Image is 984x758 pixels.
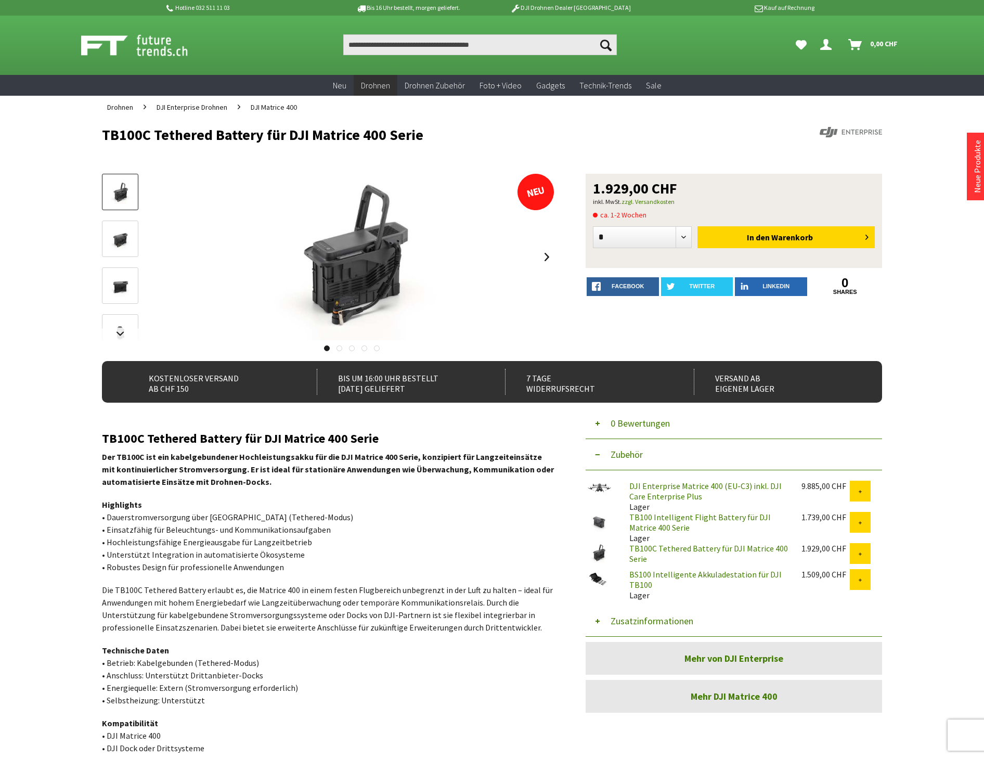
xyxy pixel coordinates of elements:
strong: Technische Daten [102,645,169,656]
a: BS100 Intelligente Akkuladestation für DJI TB100 [629,569,782,590]
a: Drohnen [354,75,397,96]
a: Hi, Serdar - Dein Konto [816,34,840,55]
input: Produkt, Marke, Kategorie, EAN, Artikelnummer… [343,34,617,55]
div: 1.929,00 CHF [801,543,850,554]
button: In den Warenkorb [697,226,875,248]
a: Foto + Video [472,75,529,96]
div: Kostenloser Versand ab CHF 150 [128,369,294,395]
strong: Kompatibilität [102,718,158,728]
span: Foto + Video [480,80,522,91]
span: Technik-Trends [579,80,631,91]
p: Kauf auf Rechnung [652,2,814,14]
span: facebook [612,283,644,289]
p: • Betrieb: Kabelgebunden (Tethered-Modus) • Anschluss: Unterstützt Drittanbieter-Docks • Energieq... [102,644,554,706]
span: Neu [333,80,346,91]
a: Mehr von DJI Enterprise [586,642,882,675]
div: 1.739,00 CHF [801,512,850,522]
div: Lager [621,569,793,600]
img: DJI Enterprise Matrice 400 (EU-C3) inkl. DJI Care Enterprise Plus [586,481,612,495]
a: zzgl. Versandkosten [622,198,675,205]
span: In den [747,232,770,242]
span: DJI Matrice 400 [251,102,297,112]
span: Drohnen [107,102,133,112]
button: Zubehör [586,439,882,470]
div: Bis um 16:00 Uhr bestellt [DATE] geliefert [317,369,483,395]
p: Hotline 032 511 11 03 [164,2,327,14]
img: TB100C Tethered Battery für DJI Matrice 400 Serie [242,174,462,340]
a: Drohnen Zubehör [397,75,472,96]
span: ca. 1-2 Wochen [593,209,646,221]
button: 0 Bewertungen [586,408,882,439]
strong: Der TB100C ist ein kabelgebundener Hochleistungsakku für die DJI Matrice 400 Serie, konzipiert fü... [102,452,554,487]
a: facebook [587,277,659,296]
a: Drohnen [102,96,138,119]
a: Warenkorb [844,34,903,55]
span: DJI Enterprise Drohnen [157,102,227,112]
a: TB100C Tethered Battery für DJI Matrice 400 Serie [629,543,788,564]
a: DJI Matrice 400 [245,96,302,119]
a: twitter [661,277,733,296]
p: DJI Drohnen Dealer [GEOGRAPHIC_DATA] [489,2,652,14]
img: BS100 Intelligente Akkuladestation für DJI TB100 [586,569,612,589]
span: 0,00 CHF [870,35,898,52]
a: Technik-Trends [572,75,639,96]
span: 1.929,00 CHF [593,181,677,196]
a: Neu [326,75,354,96]
div: Lager [621,481,793,512]
a: TB100 Intelligent Flight Battery für DJI Matrice 400 Serie [629,512,771,533]
p: inkl. MwSt. [593,196,875,208]
span: Drohnen [361,80,390,91]
a: LinkedIn [735,277,807,296]
p: Die TB100C Tethered Battery erlaubt es, die Matrice 400 in einem festen Flugbereich unbegrenzt in... [102,584,554,634]
button: Zusatzinformationen [586,606,882,637]
img: DJI Enterprise [820,127,882,137]
span: LinkedIn [762,283,789,289]
button: Suchen [595,34,617,55]
p: Bis 16 Uhr bestellt, morgen geliefert. [327,2,489,14]
a: Mehr DJI Matrice 400 [586,680,882,713]
a: shares [809,289,882,296]
p: • Dauerstromversorgung über [GEOGRAPHIC_DATA] (Tethered-Modus) • Einsatzfähig für Beleuchtungs- u... [102,498,554,573]
a: Sale [639,75,669,96]
img: TB100 Intelligent Flight Battery für DJI Matrice 400 Serie [586,512,612,532]
h1: TB100C Tethered Battery für DJI Matrice 400 Serie [102,127,726,143]
img: Vorschau: TB100C Tethered Battery für DJI Matrice 400 Serie [105,181,135,204]
a: DJI Enterprise Drohnen [151,96,232,119]
div: 7 Tage Widerrufsrecht [505,369,671,395]
span: Drohnen Zubehör [405,80,465,91]
div: Versand ab eigenem Lager [694,369,860,395]
a: Neue Produkte [972,140,982,193]
span: Sale [646,80,662,91]
a: Meine Favoriten [791,34,812,55]
img: TB100C Tethered Battery für DJI Matrice 400 Serie [586,543,612,563]
div: 1.509,00 CHF [801,569,850,580]
strong: Highlights [102,499,142,510]
img: Shop Futuretrends - zur Startseite wechseln [81,32,211,58]
a: Gadgets [529,75,572,96]
span: twitter [689,283,715,289]
h2: TB100C Tethered Battery für DJI Matrice 400 Serie [102,432,554,445]
div: 9.885,00 CHF [801,481,850,491]
span: Gadgets [536,80,565,91]
a: 0 [809,277,882,289]
div: Lager [621,512,793,543]
span: Warenkorb [771,232,813,242]
a: DJI Enterprise Matrice 400 (EU-C3) inkl. DJI Care Enterprise Plus [629,481,782,502]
